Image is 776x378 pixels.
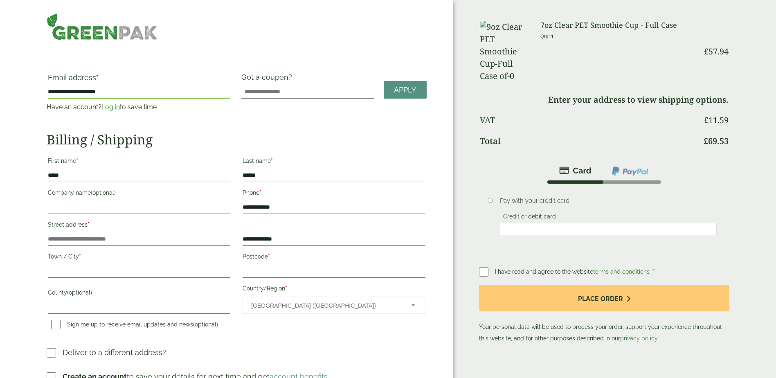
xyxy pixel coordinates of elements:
[88,221,90,228] abbr: required
[259,189,261,196] abbr: required
[540,33,554,39] small: Qty: 1
[76,157,78,164] abbr: required
[480,110,698,130] th: VAT
[479,285,730,344] p: Your personal data will be used to process your order, support your experience throughout this we...
[48,321,221,330] label: Sign me up to receive email updates and news
[611,166,649,176] img: ppcp-gateway.png
[704,135,708,146] span: £
[268,253,270,260] abbr: required
[271,157,273,164] abbr: required
[243,155,425,169] label: Last name
[479,285,730,311] button: Place order
[91,189,116,196] span: (optional)
[704,46,729,57] bdi: 57.94
[96,73,99,82] abbr: required
[47,13,157,40] img: GreenPak Supplies
[500,213,559,222] label: Credit or debit card
[48,187,230,201] label: Company name
[48,251,230,265] label: Town / City
[704,135,729,146] bdi: 69.53
[47,132,427,147] h2: Billing / Shipping
[251,297,400,314] span: United Kingdom (UK)
[79,253,81,260] abbr: required
[243,187,425,201] label: Phone
[559,166,592,175] img: stripe.png
[704,115,709,126] span: £
[101,103,120,111] a: Log in
[495,268,651,275] span: I have read and agree to the website
[243,251,425,265] label: Postcode
[480,21,531,82] img: 9oz Clear PET Smoothie Cup-Full Case of-0
[285,285,287,292] abbr: required
[384,81,427,99] a: Apply
[243,283,425,297] label: Country/Region
[704,115,729,126] bdi: 11.59
[653,268,655,275] abbr: required
[502,225,714,233] iframe: Secure card payment input frame
[48,287,230,301] label: County
[67,289,92,296] span: (optional)
[47,102,232,112] p: Have an account? to save time
[51,320,61,329] input: Sign me up to receive email updates and news(optional)
[241,73,295,85] label: Got a coupon?
[593,268,650,275] a: terms and conditions
[48,155,230,169] label: First name
[704,46,709,57] span: £
[620,335,657,342] a: privacy policy
[480,90,729,110] td: Enter your address to view shipping options.
[48,219,230,233] label: Street address
[500,196,717,205] p: Pay with your credit card.
[63,347,166,358] p: Deliver to a different address?
[480,131,698,151] th: Total
[243,297,425,314] span: Country/Region
[394,85,416,94] span: Apply
[540,21,698,30] h3: 7oz Clear PET Smoothie Cup - Full Case
[193,321,218,328] span: (optional)
[48,74,230,85] label: Email address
